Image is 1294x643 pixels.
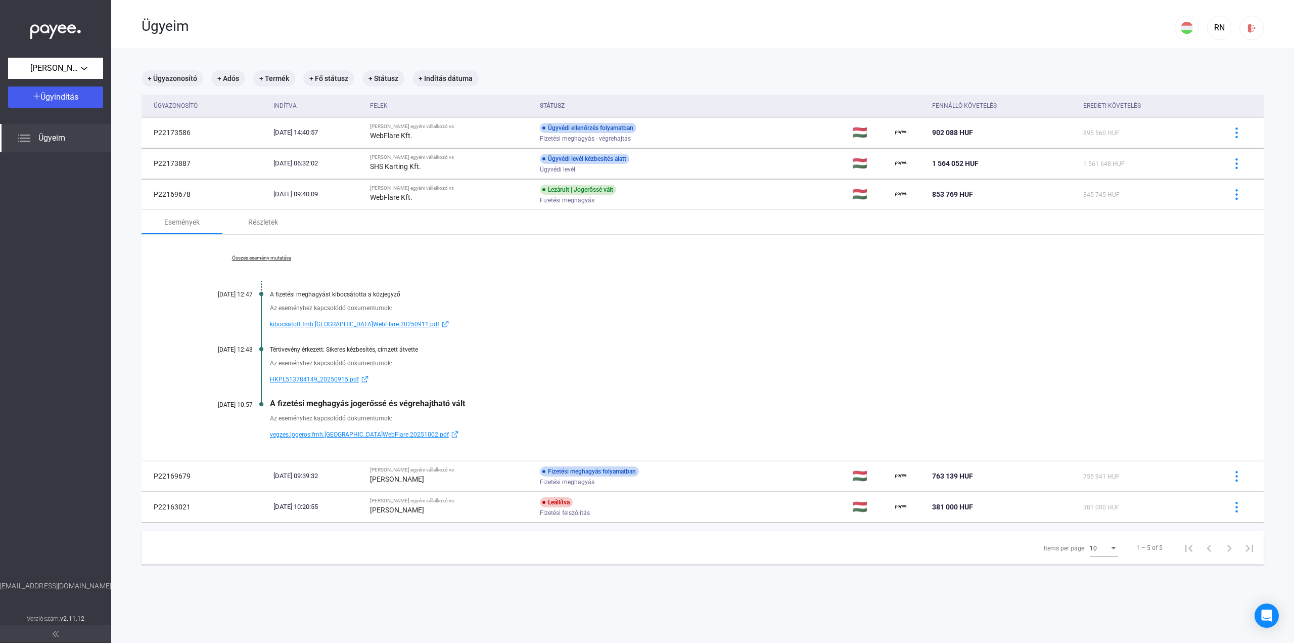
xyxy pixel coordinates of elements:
[192,291,253,298] div: [DATE] 12:47
[1083,191,1120,198] span: 845 745 HUF
[1175,16,1199,40] button: HU
[1226,184,1247,205] button: more-blue
[192,255,331,261] a: Összes esemény mutatása
[1226,465,1247,487] button: more-blue
[895,157,907,169] img: payee-logo
[536,95,848,117] th: Státusz
[1246,23,1257,33] img: logout-red
[1083,100,1141,112] div: Eredeti követelés
[1083,473,1120,480] span: 755 941 HUF
[449,431,461,438] img: external-link-blue
[932,128,973,137] span: 902 088 HUF
[142,18,1175,35] div: Ügyeim
[848,492,891,522] td: 🇭🇺
[540,507,590,519] span: Fizetési felszólítás
[540,185,616,195] div: Lezárult | Jogerőssé vált
[273,502,362,512] div: [DATE] 10:20:55
[38,132,65,144] span: Ügyeim
[142,148,269,179] td: P22173887
[1231,189,1242,200] img: more-blue
[932,159,979,167] span: 1 564 052 HUF
[303,70,354,87] mat-chip: + Fő státusz
[540,154,629,164] div: Ügyvédi levél kézbesítés alatt
[270,428,449,441] span: vegzes.jogeros.fmh.[GEOGRAPHIC_DATA]WebFlare.20251002.pdf
[540,123,636,133] div: Ügyvédi ellenőrzés folyamatban
[895,501,907,513] img: payee-logo
[1231,127,1242,138] img: more-blue
[848,117,891,148] td: 🇭🇺
[1255,604,1279,628] div: Open Intercom Messenger
[1219,538,1239,558] button: Next page
[370,100,532,112] div: Felek
[270,428,1213,441] a: vegzes.jogeros.fmh.[GEOGRAPHIC_DATA]WebFlare.20251002.pdfexternal-link-blue
[932,100,1075,112] div: Fennálló követelés
[1083,504,1120,511] span: 381 000 HUF
[1207,16,1231,40] button: RN
[270,291,1213,298] div: A fizetési meghagyást kibocsátotta a közjegyző
[370,100,388,112] div: Felek
[895,188,907,200] img: payee-logo
[192,346,253,353] div: [DATE] 12:48
[848,148,891,179] td: 🇭🇺
[540,476,594,488] span: Fizetési meghagyás
[154,100,265,112] div: Ügyazonosító
[1226,153,1247,174] button: more-blue
[1083,130,1120,137] span: 895 560 HUF
[192,401,253,408] div: [DATE] 10:57
[932,100,997,112] div: Fennálló követelés
[540,194,594,206] span: Fizetési meghagyás
[270,399,1213,408] div: A fizetési meghagyás jogerőssé és végrehajtható vált
[273,127,362,138] div: [DATE] 14:40:57
[1226,122,1247,143] button: more-blue
[30,62,81,74] span: [PERSON_NAME] egyéni vállalkozó
[142,492,269,522] td: P22163021
[370,467,532,473] div: [PERSON_NAME] egyéni vállalkozó vs
[1179,538,1199,558] button: First page
[540,163,575,176] span: Ügyvédi levél
[154,100,198,112] div: Ügyazonosító
[142,179,269,209] td: P22169678
[270,303,1213,313] div: Az eseményhez kapcsolódó dokumentumok:
[1239,16,1264,40] button: logout-red
[1083,100,1213,112] div: Eredeti követelés
[273,100,297,112] div: Indítva
[40,92,78,102] span: Ügyindítás
[164,216,200,228] div: Események
[370,506,424,514] strong: [PERSON_NAME]
[895,126,907,139] img: payee-logo
[1211,22,1228,34] div: RN
[270,413,1213,423] div: Az eseményhez kapcsolódó dokumentumok:
[270,318,1213,330] a: kibocsatott.fmh.[GEOGRAPHIC_DATA]WebFlare.20250911.pdfexternal-link-blue
[848,179,891,209] td: 🇭🇺
[248,216,278,228] div: Részletek
[1136,542,1163,554] div: 1 – 5 of 5
[211,70,245,87] mat-chip: + Adós
[142,461,269,491] td: P22169679
[273,471,362,481] div: [DATE] 09:39:32
[60,615,84,622] strong: v2.11.12
[1231,502,1242,512] img: more-blue
[8,58,103,79] button: [PERSON_NAME] egyéni vállalkozó
[53,631,59,637] img: arrow-double-left-grey.svg
[273,189,362,199] div: [DATE] 09:40:09
[270,346,1213,353] div: Tértivevény érkezett: Sikeres kézbesítés, címzett átvette
[370,193,412,201] strong: WebFlare Kft.
[439,320,451,328] img: external-link-blue
[253,70,295,87] mat-chip: + Termék
[273,100,362,112] div: Indítva
[848,461,891,491] td: 🇭🇺
[362,70,404,87] mat-chip: + Státusz
[1226,496,1247,518] button: more-blue
[270,318,439,330] span: kibocsatott.fmh.[GEOGRAPHIC_DATA]WebFlare.20250911.pdf
[33,93,40,100] img: plus-white.svg
[370,498,532,504] div: [PERSON_NAME] egyéni vállalkozó vs
[8,87,103,108] button: Ügyindítás
[370,123,532,130] div: [PERSON_NAME] egyéni vállalkozó vs
[18,132,30,144] img: list.svg
[270,373,1213,385] a: HKPL513784149_20250915.pdfexternal-link-blue
[142,70,203,87] mat-chip: + Ügyazonosító
[540,133,631,145] span: Fizetési meghagyás - végrehajtás
[270,373,359,385] span: HKPL513784149_20250915.pdf
[273,158,362,168] div: [DATE] 06:32:02
[370,185,532,191] div: [PERSON_NAME] egyéni vállalkozó vs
